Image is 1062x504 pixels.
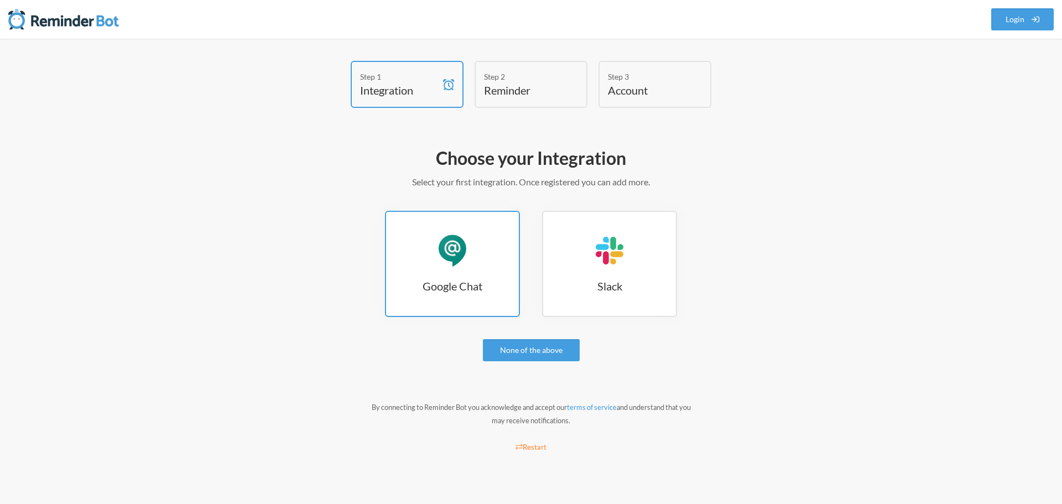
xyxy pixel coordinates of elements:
[608,82,685,98] h4: Account
[372,403,691,425] small: By connecting to Reminder Bot you acknowledge and accept our and understand that you may receive ...
[360,71,438,82] div: Step 1
[567,403,617,412] a: terms of service
[386,278,519,294] h3: Google Chat
[484,71,561,82] div: Step 2
[484,82,561,98] h4: Reminder
[210,175,852,189] p: Select your first integration. Once registered you can add more.
[608,71,685,82] div: Step 3
[360,82,438,98] h4: Integration
[516,443,546,451] small: Restart
[991,8,1054,30] a: Login
[8,8,119,30] img: Reminder Bot
[210,147,852,170] h2: Choose your Integration
[543,278,676,294] h3: Slack
[483,339,580,361] a: None of the above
